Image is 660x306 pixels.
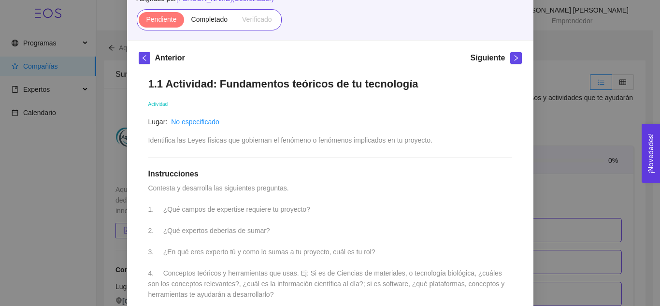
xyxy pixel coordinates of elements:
span: left [139,55,150,61]
button: right [510,52,522,64]
span: Verificado [242,15,272,23]
article: Lugar: [148,117,168,127]
button: Open Feedback Widget [642,124,660,183]
span: Pendiente [146,15,176,23]
span: Identifica las Leyes físicas que gobiernan el fenómeno o fenómenos implicados en tu proyecto. [148,136,432,144]
h5: Siguiente [470,52,505,64]
button: left [139,52,150,64]
span: Actividad [148,102,168,107]
h1: Instrucciones [148,169,512,179]
span: Completado [191,15,228,23]
a: No especificado [171,118,219,126]
h5: Anterior [155,52,185,64]
span: Contesta y desarrolla las siguientes preguntas. 1. ¿Qué campos de expertise requiere tu proyecto?... [148,184,507,298]
span: right [511,55,521,61]
h1: 1.1 Actividad: Fundamentos teóricos de tu tecnología [148,77,512,90]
